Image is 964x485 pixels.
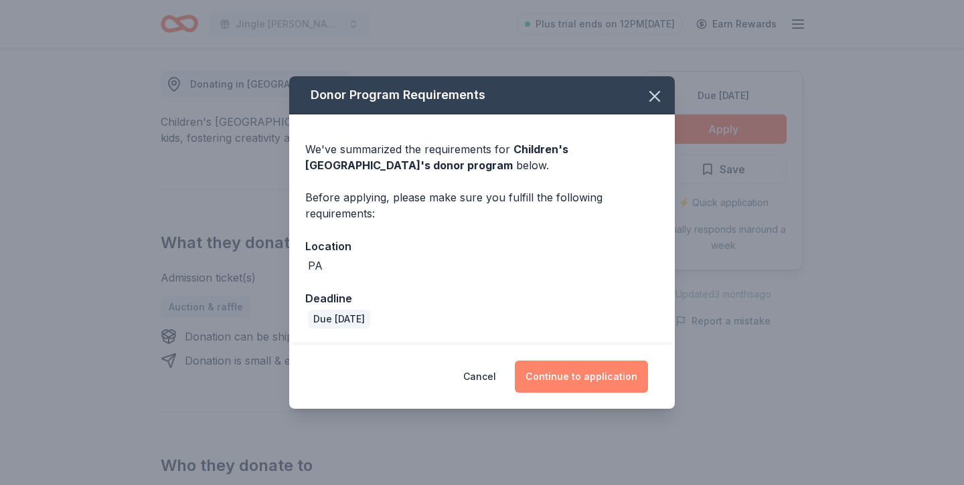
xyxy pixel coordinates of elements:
[463,361,496,393] button: Cancel
[305,189,659,221] div: Before applying, please make sure you fulfill the following requirements:
[308,310,370,328] div: Due [DATE]
[305,141,659,173] div: We've summarized the requirements for below.
[305,237,659,255] div: Location
[305,290,659,307] div: Deadline
[308,258,323,274] div: PA
[515,361,648,393] button: Continue to application
[289,76,675,114] div: Donor Program Requirements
